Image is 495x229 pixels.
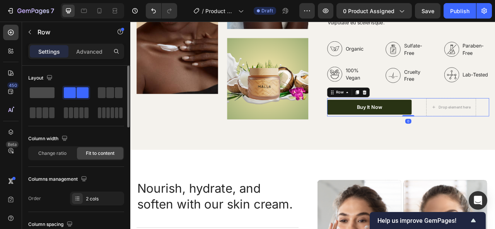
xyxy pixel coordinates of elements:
[350,124,357,130] div: 0
[274,58,306,76] p: 100% Vegan
[377,217,469,224] span: Help us improve GemPages!
[423,63,455,72] p: Lab-Tested
[260,87,273,93] div: Row
[274,30,306,39] p: Organic
[348,59,381,78] p: Cruelty Free
[28,174,89,185] div: Columns management
[28,195,41,202] div: Order
[205,7,235,15] span: Product Page - [DATE] 14:26:15
[423,26,455,44] p: Paraben-Free
[146,3,177,19] div: Undo/Redo
[130,22,495,229] iframe: Design area
[86,195,122,202] div: 2 cols
[343,7,394,15] span: 0 product assigned
[38,27,103,37] p: Row
[86,150,114,157] span: Fit to content
[51,6,54,15] p: 7
[202,7,204,15] span: /
[38,47,60,56] p: Settings
[348,26,381,44] p: Sulfate-Free
[288,105,320,113] div: Buy It Now
[76,47,102,56] p: Advanced
[3,3,58,19] button: 7
[261,7,273,14] span: Draft
[38,150,67,157] span: Change ratio
[7,82,19,88] div: 450
[415,3,440,19] button: Save
[28,134,69,144] div: Column width
[444,3,476,19] button: Publish
[469,191,487,210] div: Open Intercom Messenger
[123,21,227,124] img: gempages_584866415769551732-a8a2ce11-17c7-45f3-bfe2-4d84c0fef691.png
[250,99,358,118] a: Buy It Now
[422,8,434,14] span: Save
[336,3,412,19] button: 0 product assigned
[392,106,433,112] div: Drop element here
[28,73,54,83] div: Layout
[450,7,469,15] div: Publish
[377,216,478,225] button: Show survey - Help us improve GemPages!
[6,141,19,148] div: Beta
